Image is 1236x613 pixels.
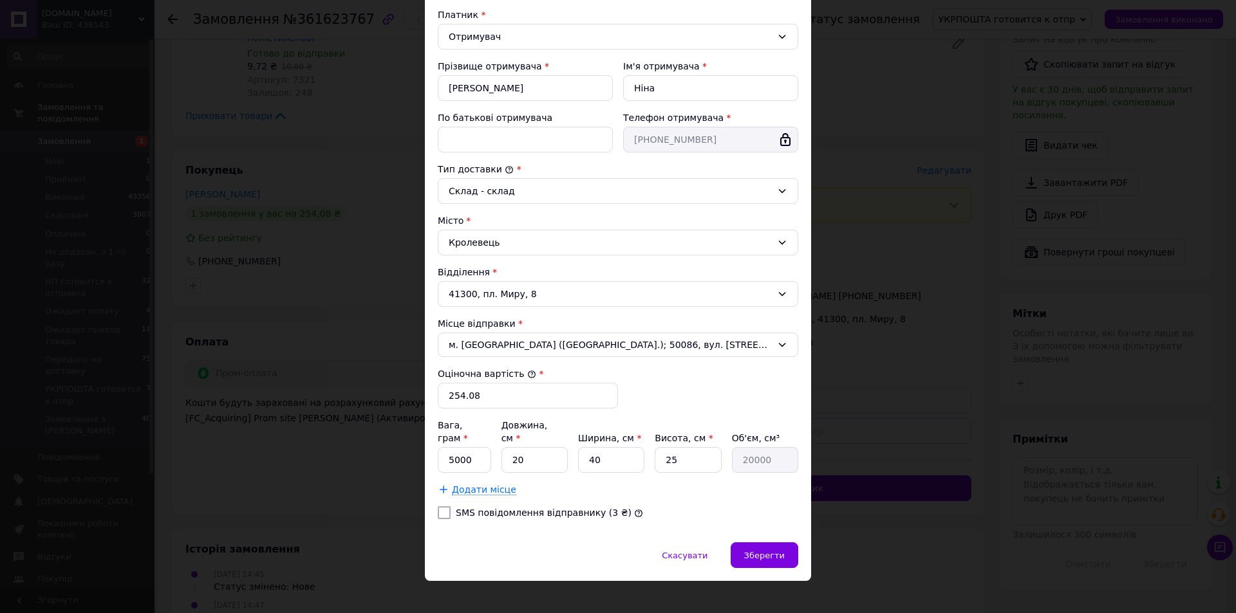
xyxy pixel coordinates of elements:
[438,369,536,379] label: Оціночна вартість
[662,551,707,560] span: Скасувати
[449,338,772,351] span: м. [GEOGRAPHIC_DATA] ([GEOGRAPHIC_DATA].); 50086, вул. [STREET_ADDRESS]
[655,433,713,443] label: Висота, см
[501,420,548,443] label: Довжина, см
[438,420,468,443] label: Вага, грам
[744,551,785,560] span: Зберегти
[452,484,516,495] span: Додати місце
[623,61,700,71] label: Ім'я отримувача
[449,184,772,198] div: Склад - склад
[449,30,772,44] div: Отримувач
[438,230,798,255] div: Кролевець
[623,127,798,152] input: +380
[456,508,632,518] label: SMS повідомлення відправнику (3 ₴)
[438,113,552,123] label: По батькові отримувача
[438,317,798,330] div: Місце відправки
[732,432,798,444] div: Об'єм, см³
[623,113,724,123] label: Телефон отримувача
[438,281,798,307] div: 41300, пл. Миру, 8
[438,8,798,21] div: Платник
[578,433,641,443] label: Ширина, см
[438,163,798,176] div: Тип доставки
[438,266,798,279] div: Відділення
[438,61,542,71] label: Прізвище отримувача
[438,214,798,227] div: Місто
